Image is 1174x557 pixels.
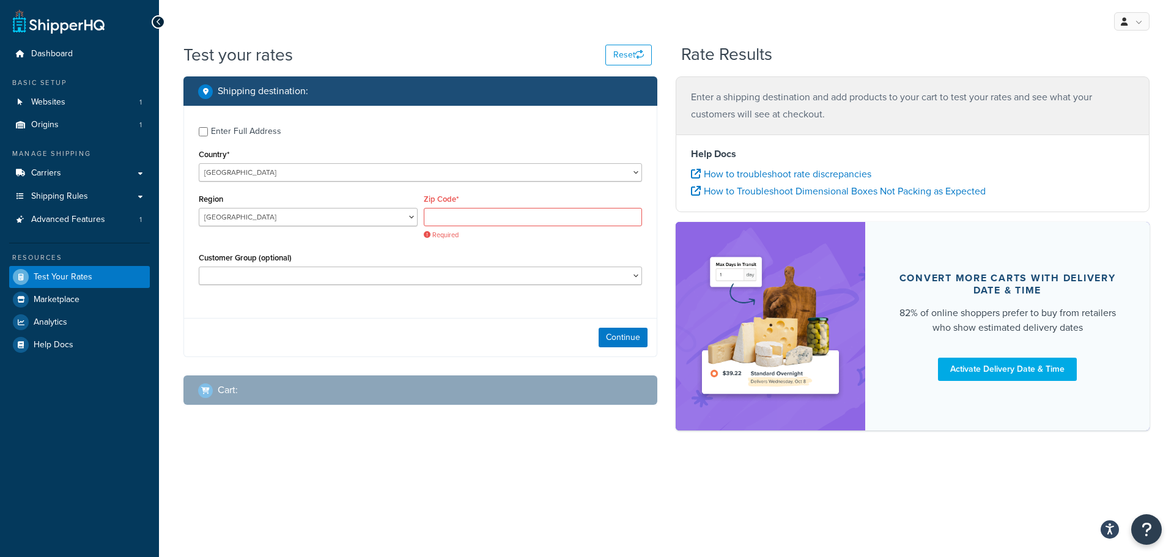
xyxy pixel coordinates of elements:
a: Marketplace [9,289,150,311]
span: Dashboard [31,49,73,59]
button: Continue [599,328,648,347]
input: Enter Full Address [199,127,208,136]
span: Required [424,231,643,240]
span: Advanced Features [31,215,105,225]
a: Origins1 [9,114,150,136]
label: Customer Group (optional) [199,253,292,262]
a: Help Docs [9,334,150,356]
span: Origins [31,120,59,130]
span: Help Docs [34,340,73,350]
label: Country* [199,150,229,159]
li: Origins [9,114,150,136]
span: Marketplace [34,295,79,305]
h2: Cart : [218,385,238,396]
a: Analytics [9,311,150,333]
div: Basic Setup [9,78,150,88]
div: Resources [9,253,150,263]
a: Activate Delivery Date & Time [938,358,1077,381]
h2: Rate Results [681,45,772,64]
div: Convert more carts with delivery date & time [895,272,1120,297]
p: Enter a shipping destination and add products to your cart to test your rates and see what your c... [691,89,1134,123]
span: 1 [139,215,142,225]
span: 1 [139,120,142,130]
a: Carriers [9,162,150,185]
button: Reset [605,45,652,65]
a: Advanced Features1 [9,208,150,231]
li: Advanced Features [9,208,150,231]
a: Websites1 [9,91,150,114]
img: feature-image-ddt-36eae7f7280da8017bfb280eaccd9c446f90b1fe08728e4019434db127062ab4.png [694,240,847,412]
h2: Shipping destination : [218,86,308,97]
div: Manage Shipping [9,149,150,159]
a: How to troubleshoot rate discrepancies [691,167,871,181]
button: Open Resource Center [1131,514,1162,545]
h4: Help Docs [691,147,1134,161]
span: Analytics [34,317,67,328]
label: Zip Code* [424,194,459,204]
li: Websites [9,91,150,114]
label: Region [199,194,223,204]
a: Test Your Rates [9,266,150,288]
div: 82% of online shoppers prefer to buy from retailers who show estimated delivery dates [895,306,1120,335]
span: Carriers [31,168,61,179]
a: Shipping Rules [9,185,150,208]
span: Websites [31,97,65,108]
span: Test Your Rates [34,272,92,282]
div: Enter Full Address [211,123,281,140]
span: Shipping Rules [31,191,88,202]
span: 1 [139,97,142,108]
a: Dashboard [9,43,150,65]
h1: Test your rates [183,43,293,67]
a: How to Troubleshoot Dimensional Boxes Not Packing as Expected [691,184,986,198]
